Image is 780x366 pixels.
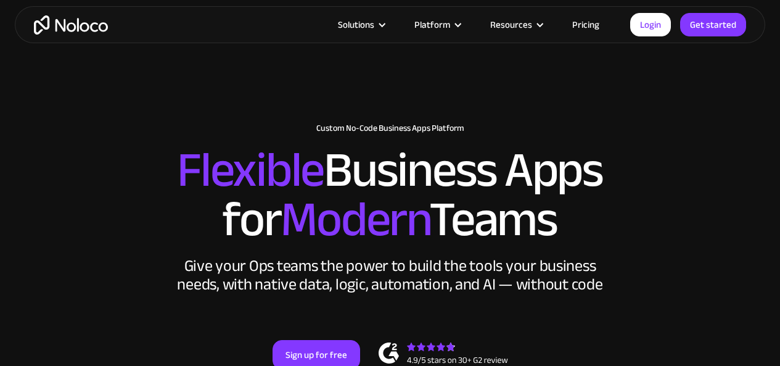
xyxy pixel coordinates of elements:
div: Platform [414,17,450,33]
a: home [34,15,108,35]
h1: Custom No-Code Business Apps Platform [12,123,768,133]
div: Platform [399,17,475,33]
span: Modern [281,173,429,265]
h2: Business Apps for Teams [12,146,768,244]
div: Give your Ops teams the power to build the tools your business needs, with native data, logic, au... [174,257,606,294]
div: Solutions [322,17,399,33]
a: Login [630,13,671,36]
div: Resources [475,17,557,33]
div: Resources [490,17,532,33]
span: Flexible [177,124,324,216]
a: Pricing [557,17,615,33]
div: Solutions [338,17,374,33]
a: Get started [680,13,746,36]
